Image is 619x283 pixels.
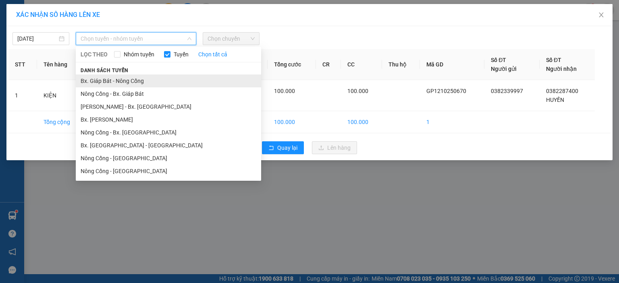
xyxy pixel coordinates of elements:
[76,165,261,178] li: Nông Cống - [GEOGRAPHIC_DATA]
[198,50,227,59] a: Chọn tất cả
[16,11,100,19] span: XÁC NHẬN SỐ HÀNG LÊN XE
[546,97,564,103] span: HUYỀN
[546,88,578,94] span: 0382287400
[76,126,261,139] li: Nông Cống - Bx. [GEOGRAPHIC_DATA]
[76,87,261,100] li: Nông Cống - Bx. Giáp Bát
[546,57,561,63] span: Số ĐT
[274,88,295,94] span: 100.000
[37,49,85,80] th: Tên hàng
[341,49,382,80] th: CC
[420,111,484,133] td: 1
[316,49,341,80] th: CR
[120,50,158,59] span: Nhóm tuyến
[420,49,484,80] th: Mã GD
[268,111,316,133] td: 100.000
[312,141,357,154] button: uploadLên hàng
[37,80,85,111] td: KIỆN
[81,33,191,45] span: Chọn tuyến - nhóm tuyến
[426,88,466,94] span: GP1210250670
[37,111,85,133] td: Tổng cộng
[8,49,37,80] th: STT
[268,145,274,151] span: rollback
[262,141,304,154] button: rollbackQuay lại
[341,111,382,133] td: 100.000
[268,49,316,80] th: Tổng cước
[81,50,108,59] span: LỌC THEO
[8,80,37,111] td: 1
[546,66,577,72] span: Người nhận
[76,67,133,74] span: Danh sách tuyến
[17,34,57,43] input: 12/10/2025
[170,50,192,59] span: Tuyến
[76,113,261,126] li: Bx. [PERSON_NAME]
[208,33,255,45] span: Chọn chuyến
[382,49,420,80] th: Thu hộ
[277,143,297,152] span: Quay lại
[491,66,517,72] span: Người gửi
[187,36,192,41] span: down
[590,4,613,27] button: Close
[76,139,261,152] li: Bx. [GEOGRAPHIC_DATA] - [GEOGRAPHIC_DATA]
[347,88,368,94] span: 100.000
[491,88,523,94] span: 0382339997
[76,100,261,113] li: [PERSON_NAME] - Bx. [GEOGRAPHIC_DATA]
[491,57,506,63] span: Số ĐT
[76,152,261,165] li: Nông Cống - [GEOGRAPHIC_DATA]
[76,74,261,87] li: Bx. Giáp Bát - Nông Cống
[598,12,604,18] span: close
